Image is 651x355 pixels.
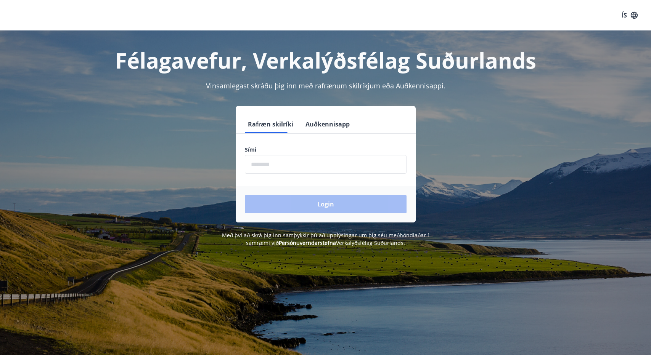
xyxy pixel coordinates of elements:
span: Vinsamlegast skráðu þig inn með rafrænum skilríkjum eða Auðkennisappi. [206,81,445,90]
button: ÍS [617,8,642,22]
h1: Félagavefur, Verkalýðsfélag Suðurlands [60,46,591,75]
label: Sími [245,146,407,154]
span: Með því að skrá þig inn samþykkir þú að upplýsingar um þig séu meðhöndlaðar í samræmi við Verkalý... [222,232,429,246]
button: Rafræn skilríki [245,115,296,133]
a: Persónuverndarstefna [279,239,336,246]
button: Auðkennisapp [302,115,353,133]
